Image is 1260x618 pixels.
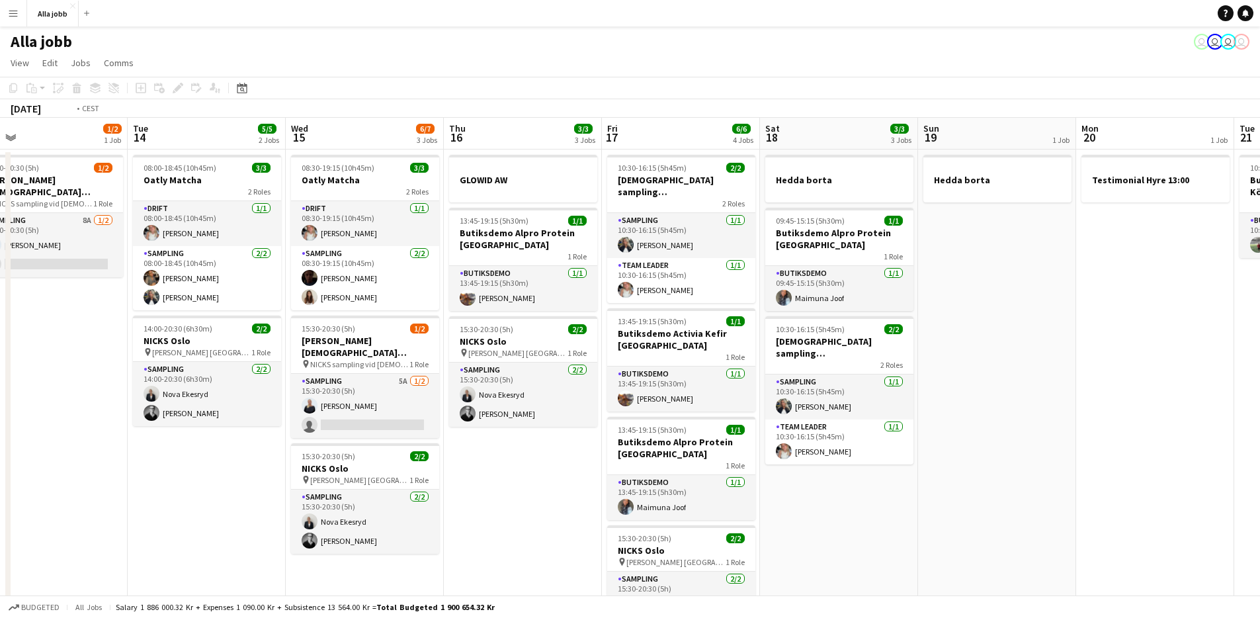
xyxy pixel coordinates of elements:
[37,54,63,71] a: Edit
[82,103,99,113] div: CEST
[1194,34,1210,50] app-user-avatar: Hedda Lagerbielke
[99,54,139,71] a: Comms
[11,102,41,115] div: [DATE]
[27,1,79,26] button: Alla jobb
[1220,34,1236,50] app-user-avatar: Emil Hasselberg
[1234,34,1249,50] app-user-avatar: August Löfgren
[1207,34,1223,50] app-user-avatar: Hedda Lagerbielke
[5,54,34,71] a: View
[376,602,495,612] span: Total Budgeted 1 900 654.32 kr
[11,57,29,69] span: View
[65,54,96,71] a: Jobs
[21,603,60,612] span: Budgeted
[116,602,495,612] div: Salary 1 886 000.32 kr + Expenses 1 090.00 kr + Subsistence 13 564.00 kr =
[104,57,134,69] span: Comms
[42,57,58,69] span: Edit
[73,602,105,612] span: All jobs
[7,600,62,615] button: Budgeted
[71,57,91,69] span: Jobs
[11,32,72,52] h1: Alla jobb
